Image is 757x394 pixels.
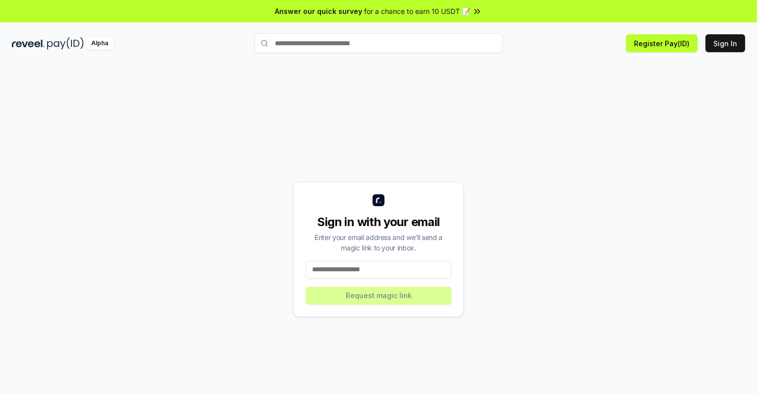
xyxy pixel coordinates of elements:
button: Sign In [705,34,745,52]
div: Sign in with your email [306,214,451,230]
button: Register Pay(ID) [626,34,697,52]
div: Enter your email address and we’ll send a magic link to your inbox. [306,232,451,253]
img: pay_id [47,37,84,50]
div: Alpha [86,37,114,50]
span: Answer our quick survey [275,6,362,16]
img: logo_small [373,194,384,206]
span: for a chance to earn 10 USDT 📝 [364,6,470,16]
img: reveel_dark [12,37,45,50]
